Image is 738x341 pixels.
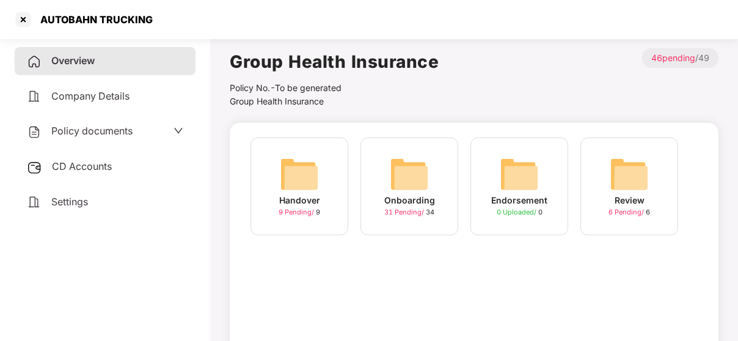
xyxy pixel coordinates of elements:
[27,125,42,139] img: svg+xml;base64,PHN2ZyB4bWxucz0iaHR0cDovL3d3dy53My5vcmcvMjAwMC9zdmciIHdpZHRoPSIyNCIgaGVpZ2h0PSIyNC...
[51,196,88,208] span: Settings
[230,48,439,75] h1: Group Health Insurance
[27,54,42,69] img: svg+xml;base64,PHN2ZyB4bWxucz0iaHR0cDovL3d3dy53My5vcmcvMjAwMC9zdmciIHdpZHRoPSIyNCIgaGVpZ2h0PSIyNC...
[279,194,320,207] div: Handover
[279,207,320,218] div: 9
[610,155,649,194] img: svg+xml;base64,PHN2ZyB4bWxucz0iaHR0cDovL3d3dy53My5vcmcvMjAwMC9zdmciIHdpZHRoPSI2NCIgaGVpZ2h0PSI2NC...
[230,81,439,95] div: Policy No.- To be generated
[497,207,543,218] div: 0
[230,96,324,106] span: Group Health Insurance
[642,48,718,68] p: / 49
[608,207,650,218] div: 6
[384,194,435,207] div: Onboarding
[384,208,426,216] span: 31 Pending /
[33,13,153,26] div: AUTOBAHN TRUCKING
[608,208,646,216] span: 6 Pending /
[651,53,695,63] span: 46 pending
[27,195,42,210] img: svg+xml;base64,PHN2ZyB4bWxucz0iaHR0cDovL3d3dy53My5vcmcvMjAwMC9zdmciIHdpZHRoPSIyNCIgaGVpZ2h0PSIyNC...
[51,90,130,102] span: Company Details
[615,194,645,207] div: Review
[497,208,538,216] span: 0 Uploaded /
[491,194,547,207] div: Endorsement
[52,160,112,172] span: CD Accounts
[279,208,316,216] span: 9 Pending /
[51,125,133,137] span: Policy documents
[174,126,183,136] span: down
[500,155,539,194] img: svg+xml;base64,PHN2ZyB4bWxucz0iaHR0cDovL3d3dy53My5vcmcvMjAwMC9zdmciIHdpZHRoPSI2NCIgaGVpZ2h0PSI2NC...
[27,160,42,175] img: svg+xml;base64,PHN2ZyB3aWR0aD0iMjUiIGhlaWdodD0iMjQiIHZpZXdCb3g9IjAgMCAyNSAyNCIgZmlsbD0ibm9uZSIgeG...
[384,207,434,218] div: 34
[280,155,319,194] img: svg+xml;base64,PHN2ZyB4bWxucz0iaHR0cDovL3d3dy53My5vcmcvMjAwMC9zdmciIHdpZHRoPSI2NCIgaGVpZ2h0PSI2NC...
[27,89,42,104] img: svg+xml;base64,PHN2ZyB4bWxucz0iaHR0cDovL3d3dy53My5vcmcvMjAwMC9zdmciIHdpZHRoPSIyNCIgaGVpZ2h0PSIyNC...
[51,54,95,67] span: Overview
[390,155,429,194] img: svg+xml;base64,PHN2ZyB4bWxucz0iaHR0cDovL3d3dy53My5vcmcvMjAwMC9zdmciIHdpZHRoPSI2NCIgaGVpZ2h0PSI2NC...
